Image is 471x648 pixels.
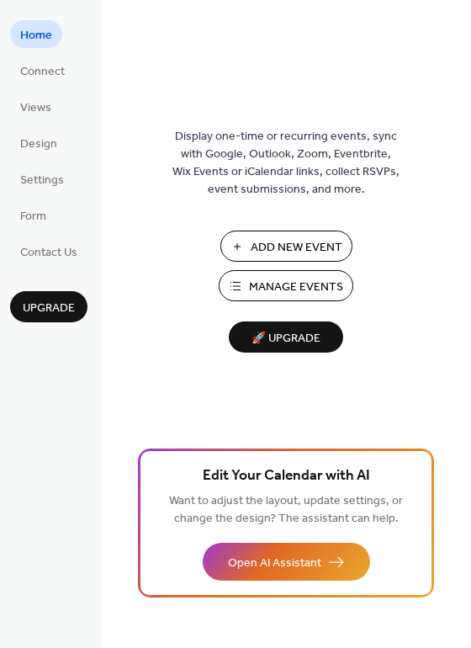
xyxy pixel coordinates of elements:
[10,129,67,157] a: Design
[10,20,62,48] a: Home
[20,208,46,226] span: Form
[10,291,87,322] button: Upgrade
[10,237,87,265] a: Contact Us
[239,327,333,350] span: 🚀 Upgrade
[203,465,370,488] span: Edit Your Calendar with AI
[20,63,65,81] span: Connect
[20,244,77,262] span: Contact Us
[169,490,403,530] span: Want to adjust the layout, update settings, or change the design? The assistant can help.
[10,201,56,229] a: Form
[220,231,352,262] button: Add New Event
[228,555,321,572] span: Open AI Assistant
[203,543,370,581] button: Open AI Assistant
[20,99,51,117] span: Views
[249,279,343,296] span: Manage Events
[20,172,64,189] span: Settings
[219,270,353,301] button: Manage Events
[251,239,342,257] span: Add New Event
[10,165,74,193] a: Settings
[23,300,75,317] span: Upgrade
[20,135,57,153] span: Design
[10,93,61,120] a: Views
[20,27,52,45] span: Home
[10,56,75,84] a: Connect
[172,128,400,199] span: Display one-time or recurring events, sync with Google, Outlook, Zoom, Eventbrite, Wix Events or ...
[229,321,343,353] button: 🚀 Upgrade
